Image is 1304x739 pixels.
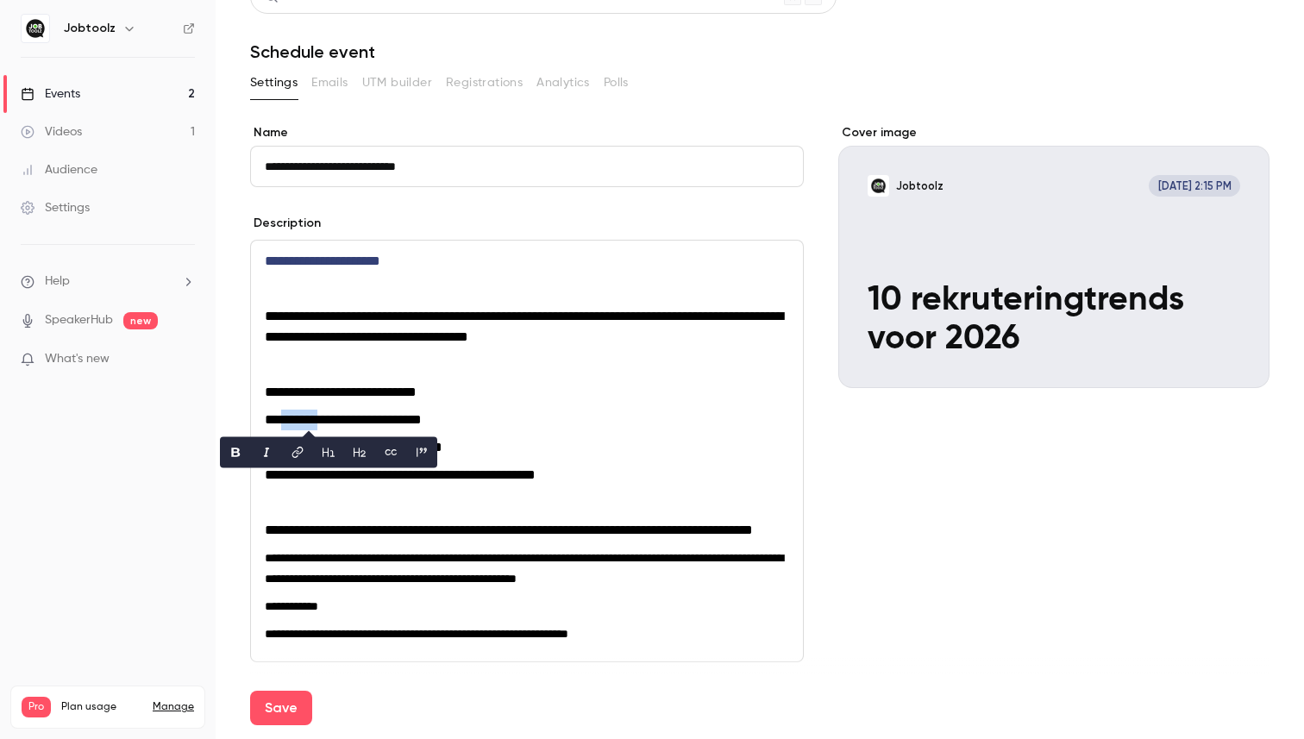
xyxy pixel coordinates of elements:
a: SpeakerHub [45,311,113,329]
h1: Schedule event [250,41,1270,62]
span: new [123,312,158,329]
span: Emails [311,74,348,92]
label: Name [250,124,804,141]
span: Plan usage [61,700,142,714]
section: description [250,240,804,662]
label: Description [250,215,321,232]
button: Settings [250,69,298,97]
div: Audience [21,161,97,178]
span: Registrations [446,74,523,92]
section: Cover image [838,124,1270,388]
span: UTM builder [362,74,432,92]
h6: Jobtoolz [64,20,116,37]
li: help-dropdown-opener [21,272,195,291]
button: blockquote [408,439,436,467]
label: Cover image [838,124,1270,141]
div: Videos [21,123,82,141]
div: Events [21,85,80,103]
button: link [284,439,311,467]
span: Help [45,272,70,291]
span: Polls [604,74,629,92]
a: Manage [153,700,194,714]
span: What's new [45,350,110,368]
button: bold [222,439,249,467]
button: Save [250,691,312,725]
div: Settings [21,199,90,216]
div: editor [251,241,803,661]
img: Jobtoolz [22,15,49,42]
span: Analytics [536,74,590,92]
span: Pro [22,697,51,717]
button: italic [253,439,280,467]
